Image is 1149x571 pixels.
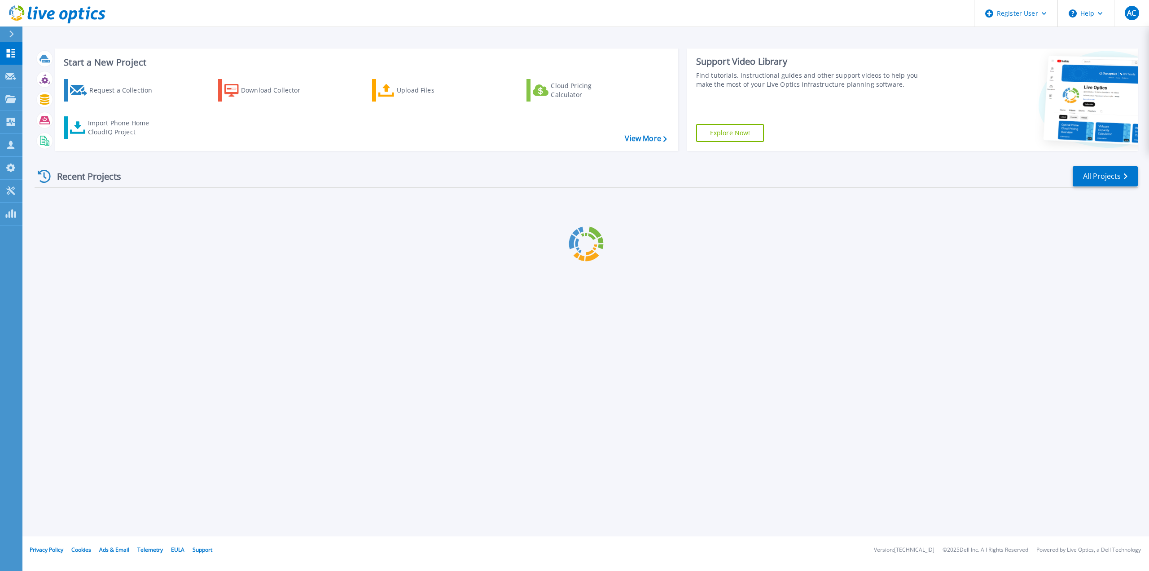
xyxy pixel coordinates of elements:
[372,79,472,102] a: Upload Files
[696,124,764,142] a: Explore Now!
[696,56,929,67] div: Support Video Library
[551,81,623,99] div: Cloud Pricing Calculator
[1036,547,1141,553] li: Powered by Live Optics, a Dell Technology
[30,546,63,553] a: Privacy Policy
[397,81,469,99] div: Upload Files
[218,79,318,102] a: Download Collector
[696,71,929,89] div: Find tutorials, instructional guides and other support videos to help you make the most of your L...
[89,81,161,99] div: Request a Collection
[35,165,133,187] div: Recent Projects
[241,81,313,99] div: Download Collector
[88,119,158,137] div: Import Phone Home CloudIQ Project
[625,134,667,143] a: View More
[193,546,212,553] a: Support
[171,546,184,553] a: EULA
[137,546,163,553] a: Telemetry
[1127,9,1136,17] span: AC
[64,58,667,67] h3: Start a New Project
[526,79,627,102] a: Cloud Pricing Calculator
[943,547,1028,553] li: © 2025 Dell Inc. All Rights Reserved
[99,546,129,553] a: Ads & Email
[874,547,934,553] li: Version: [TECHNICAL_ID]
[71,546,91,553] a: Cookies
[64,79,164,102] a: Request a Collection
[1073,166,1138,186] a: All Projects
